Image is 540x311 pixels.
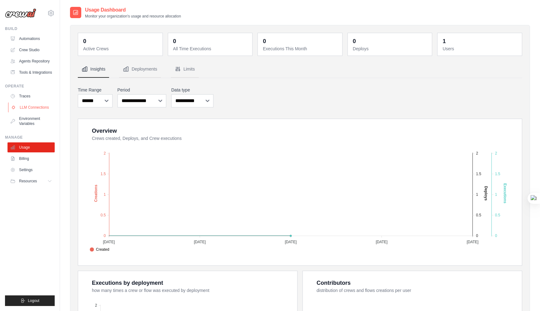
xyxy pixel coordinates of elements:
[101,213,106,217] tspan: 0.5
[173,37,176,46] div: 0
[104,192,106,197] tspan: 1
[7,114,55,129] a: Environment Variables
[495,151,497,155] tspan: 2
[92,126,117,135] div: Overview
[104,151,106,155] tspan: 2
[78,87,112,93] label: Time Range
[95,303,97,308] tspan: 2
[495,213,500,217] tspan: 0.5
[194,240,206,244] tspan: [DATE]
[101,172,106,176] tspan: 1.5
[92,135,514,141] dt: Crews created, Deploys, and Crew executions
[28,298,39,303] span: Logout
[442,46,518,52] dt: Users
[171,87,213,93] label: Data type
[495,192,497,197] tspan: 1
[353,37,356,46] div: 0
[78,61,522,78] nav: Tabs
[442,37,446,46] div: 1
[85,14,181,19] p: Monitor your organization's usage and resource allocation
[5,84,55,89] div: Operate
[103,240,115,244] tspan: [DATE]
[7,176,55,186] button: Resources
[476,192,478,197] tspan: 1
[7,45,55,55] a: Crew Studio
[484,186,488,201] text: Deploys
[317,287,514,294] dt: distribution of crews and flows creations per user
[117,87,167,93] label: Period
[8,102,55,112] a: LLM Connections
[85,6,181,14] h2: Usage Dashboard
[5,26,55,31] div: Build
[317,279,351,287] div: Contributors
[78,61,109,78] button: Insights
[19,179,37,184] span: Resources
[7,91,55,101] a: Traces
[503,183,507,203] text: Executions
[7,56,55,66] a: Agents Repository
[83,37,86,46] div: 0
[92,279,163,287] div: Executions by deployment
[476,172,481,176] tspan: 1.5
[7,34,55,44] a: Automations
[263,37,266,46] div: 0
[83,46,159,52] dt: Active Crews
[7,142,55,152] a: Usage
[5,8,36,18] img: Logo
[104,234,106,238] tspan: 0
[7,67,55,77] a: Tools & Integrations
[263,46,338,52] dt: Executions This Month
[90,247,109,252] span: Created
[92,287,290,294] dt: how many times a crew or flow was executed by deployment
[119,61,161,78] button: Deployments
[495,234,497,238] tspan: 0
[171,61,199,78] button: Limits
[467,240,478,244] tspan: [DATE]
[476,213,481,217] tspan: 0.5
[376,240,387,244] tspan: [DATE]
[285,240,297,244] tspan: [DATE]
[476,151,478,155] tspan: 2
[495,172,500,176] tspan: 1.5
[353,46,428,52] dt: Deploys
[173,46,249,52] dt: All Time Executions
[5,135,55,140] div: Manage
[5,295,55,306] button: Logout
[7,165,55,175] a: Settings
[7,154,55,164] a: Billing
[94,185,98,202] text: Creations
[476,234,478,238] tspan: 0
